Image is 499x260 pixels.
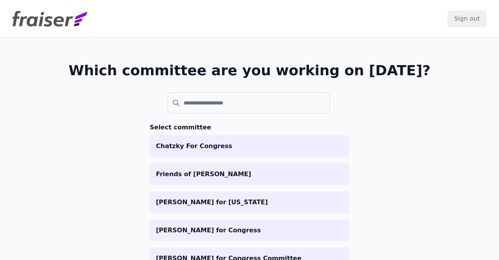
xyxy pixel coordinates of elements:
input: Sign out [448,11,487,27]
a: [PERSON_NAME] for [US_STATE] [150,191,349,213]
h3: Select committee [150,123,349,132]
h1: Which committee are you working on [DATE]? [69,63,431,78]
p: Friends of [PERSON_NAME] [156,170,343,179]
a: [PERSON_NAME] for Congress [150,219,349,241]
img: Fraiser Logo [12,11,87,27]
p: [PERSON_NAME] for [US_STATE] [156,198,343,207]
p: [PERSON_NAME] for Congress [156,226,343,235]
a: Friends of [PERSON_NAME] [150,163,349,185]
a: Chatzky For Congress [150,135,349,157]
p: Chatzky For Congress [156,141,343,151]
